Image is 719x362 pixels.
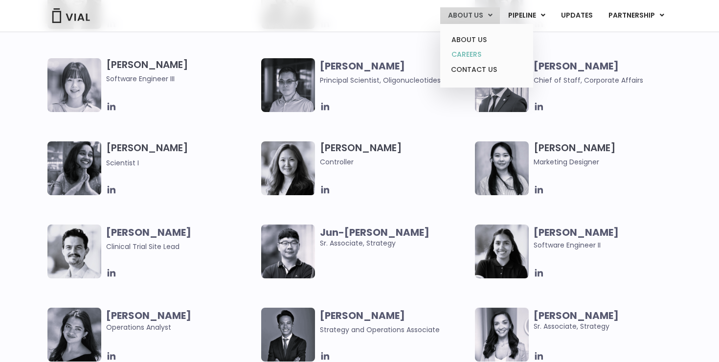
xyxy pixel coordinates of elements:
[320,309,405,322] b: [PERSON_NAME]
[261,225,315,278] img: Image of smiling man named Jun-Goo
[500,7,553,24] a: PIPELINEMenu Toggle
[534,157,684,167] span: Marketing Designer
[534,240,601,250] span: Software Engineer II
[475,308,529,362] img: Smiling woman named Ana
[106,242,180,251] span: Clinical Trial Site Lead
[475,225,529,278] img: Image of smiling woman named Tanvi
[320,59,405,73] b: [PERSON_NAME]
[553,7,600,24] a: UPDATES
[601,7,672,24] a: PARTNERSHIPMenu Toggle
[47,308,101,362] img: Headshot of smiling woman named Sharicka
[51,8,90,23] img: Vial Logo
[261,308,315,362] img: Headshot of smiling man named Urann
[475,141,529,195] img: Smiling woman named Yousun
[47,58,101,112] img: Tina
[320,226,429,239] b: Jun-[PERSON_NAME]
[534,309,619,322] b: [PERSON_NAME]
[534,75,643,85] span: Chief of Staff, Corporate Affairs
[320,325,440,335] span: Strategy and Operations Associate
[47,141,101,195] img: Headshot of smiling woman named Sneha
[444,62,529,78] a: CONTACT US
[106,73,256,84] span: Software Engineer III
[320,141,470,167] h3: [PERSON_NAME]
[261,141,315,195] img: Image of smiling woman named Aleina
[261,58,315,112] img: Headshot of smiling of smiling man named Wei-Sheng
[440,7,500,24] a: ABOUT USMenu Toggle
[106,158,139,168] span: Scientist I
[534,310,684,332] span: Sr. Associate, Strategy
[106,309,191,322] b: [PERSON_NAME]
[106,310,256,333] span: Operations Analyst
[444,32,529,47] a: ABOUT US
[444,47,529,62] a: CAREERS
[320,75,441,85] span: Principal Scientist, Oligonucleotides
[106,226,191,239] b: [PERSON_NAME]
[534,226,619,239] b: [PERSON_NAME]
[534,141,684,167] h3: [PERSON_NAME]
[106,58,256,84] h3: [PERSON_NAME]
[320,227,470,249] span: Sr. Associate, Strategy
[47,225,101,278] img: Image of smiling man named Glenn
[534,59,619,73] b: [PERSON_NAME]
[320,157,470,167] span: Controller
[106,141,256,168] h3: [PERSON_NAME]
